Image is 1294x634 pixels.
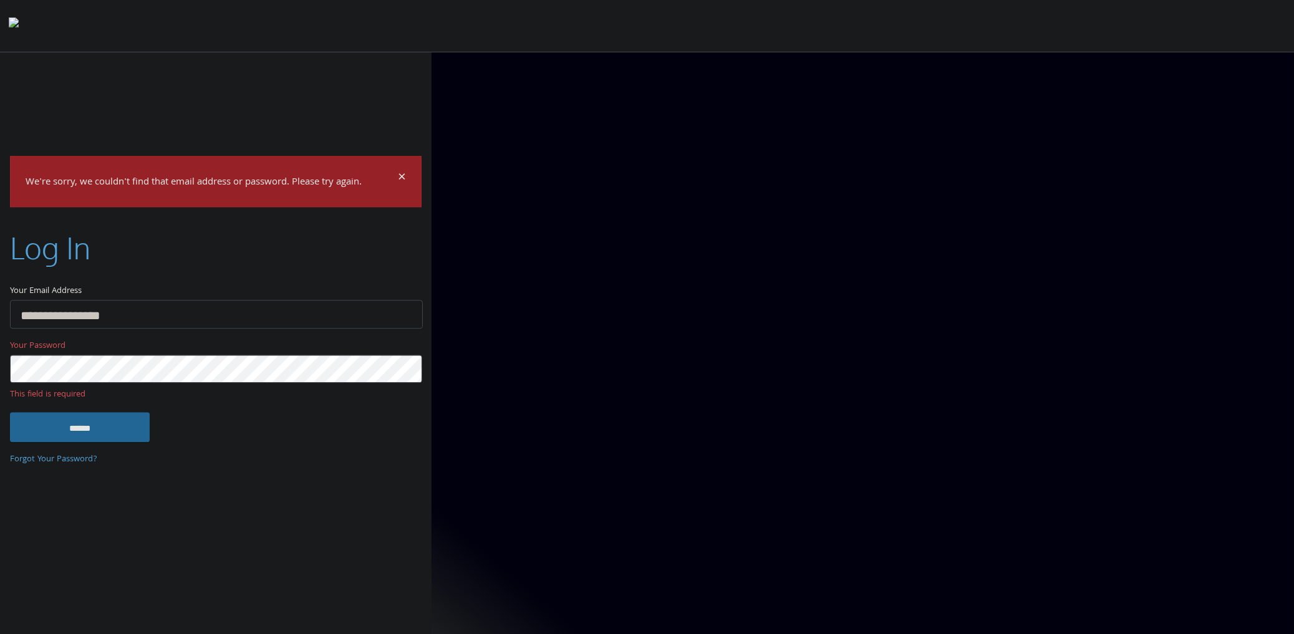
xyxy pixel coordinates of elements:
[10,453,97,467] a: Forgot Your Password?
[398,166,406,191] span: ×
[398,171,406,186] button: Dismiss alert
[26,174,396,192] p: We're sorry, we couldn't find that email address or password. Please try again.
[10,228,90,269] h2: Log In
[10,388,422,402] small: This field is required
[9,13,19,38] img: todyl-logo-dark.svg
[10,339,422,355] label: Your Password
